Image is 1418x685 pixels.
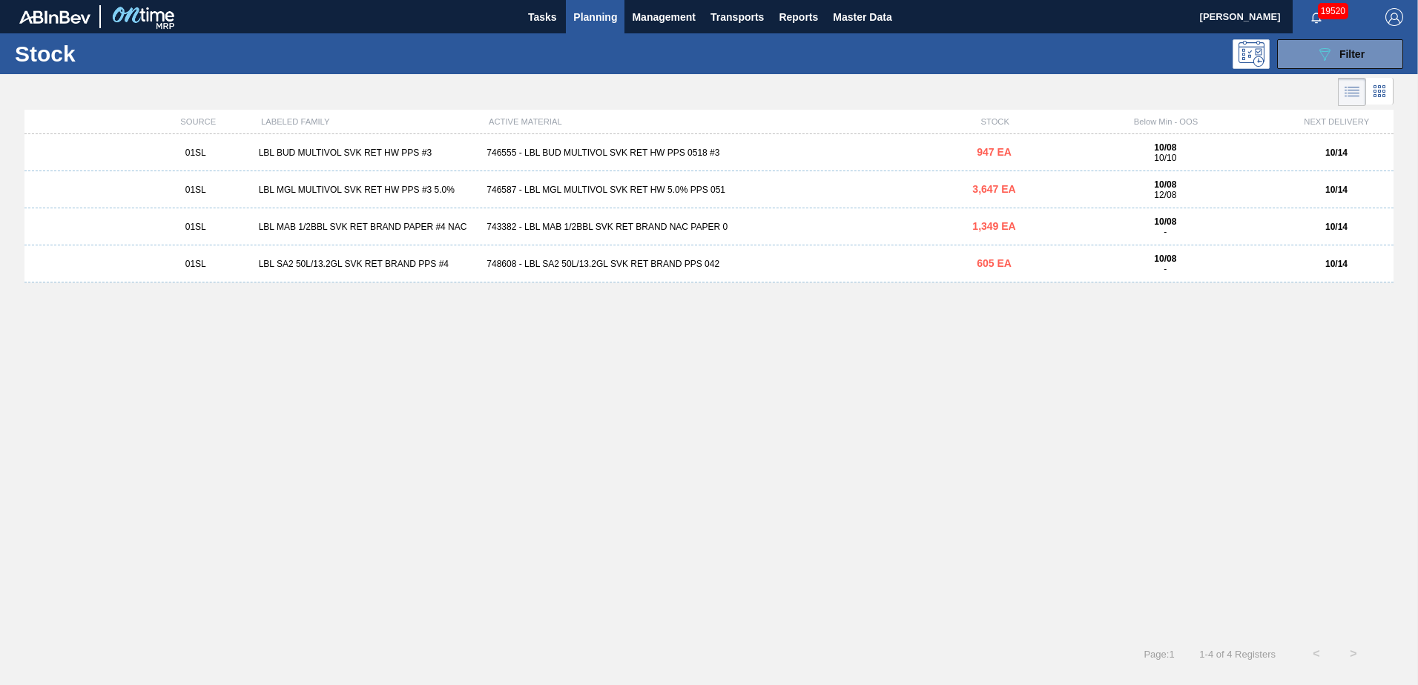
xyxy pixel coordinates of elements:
[526,8,558,26] span: Tasks
[1293,7,1340,27] button: Notifications
[481,148,937,158] div: 746555 - LBL BUD MULTIVOL SVK RET HW PPS 0518 #3
[1164,227,1167,237] span: -
[1339,48,1365,60] span: Filter
[1233,39,1270,69] div: Programming: no user selected
[1325,259,1348,269] strong: 10/14
[1154,190,1176,200] span: 12/08
[779,8,818,26] span: Reports
[632,8,696,26] span: Management
[1298,635,1335,672] button: <
[481,185,937,195] div: 746587 - LBL MGL MULTIVOL SVK RET HW 5.0% PPS 051
[481,259,937,269] div: 748608 - LBL SA2 50L/13.2GL SVK RET BRAND PPS 042
[1144,649,1174,660] span: Page : 1
[185,185,206,195] span: 01SL
[1318,3,1348,19] span: 19520
[710,8,764,26] span: Transports
[1052,117,1280,126] div: Below Min - OOS
[1335,635,1372,672] button: >
[253,185,481,195] div: LBL MGL MULTIVOL SVK RET HW PPS #3 5.0%
[1277,39,1403,69] button: Filter
[1154,254,1176,264] strong: 10/08
[255,117,483,126] div: LABELED FAMILY
[19,10,90,24] img: TNhmsLtSVTkK8tSr43FrP2fwEKptu5GPRR3wAAAABJRU5ErkJggg==
[1154,179,1176,190] strong: 10/08
[1338,78,1366,106] div: List Vision
[253,222,481,232] div: LBL MAB 1/2BBL SVK RET BRAND PAPER #4 NAC
[1385,8,1403,26] img: Logout
[833,8,891,26] span: Master Data
[15,45,237,62] h1: Stock
[185,259,206,269] span: 01SL
[938,117,1052,126] div: STOCK
[253,148,481,158] div: LBL BUD MULTIVOL SVK RET HW PPS #3
[977,146,1012,158] span: 947 EA
[1325,148,1348,158] strong: 10/14
[1325,185,1348,195] strong: 10/14
[977,257,1012,269] span: 605 EA
[142,117,255,126] div: SOURCE
[573,8,617,26] span: Planning
[1197,649,1276,660] span: 1 - 4 of 4 Registers
[1154,142,1176,153] strong: 10/08
[1280,117,1394,126] div: NEXT DELIVERY
[185,148,206,158] span: 01SL
[483,117,938,126] div: ACTIVE MATERIAL
[972,220,1015,232] span: 1,349 EA
[1154,216,1176,227] strong: 10/08
[1164,264,1167,274] span: -
[253,259,481,269] div: LBL SA2 50L/13.2GL SVK RET BRAND PPS #4
[1366,78,1394,106] div: Card Vision
[185,222,206,232] span: 01SL
[1154,153,1176,163] span: 10/10
[1325,222,1348,232] strong: 10/14
[972,183,1015,195] span: 3,647 EA
[481,222,937,232] div: 743382 - LBL MAB 1/2BBL SVK RET BRAND NAC PAPER 0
